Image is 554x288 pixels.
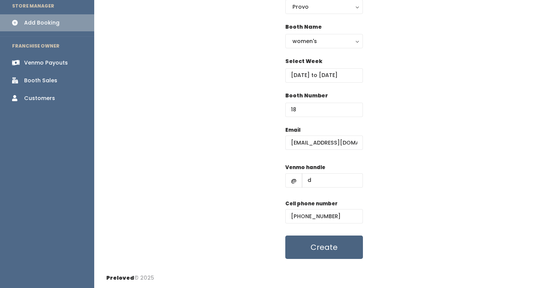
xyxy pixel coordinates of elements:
button: Create [285,236,363,259]
div: Booth Sales [24,77,57,85]
div: Provo [292,3,356,11]
label: Venmo handle [285,164,325,171]
label: Cell phone number [285,200,338,208]
label: Email [285,126,300,134]
label: Booth Number [285,92,328,100]
div: © 2025 [106,268,154,282]
input: (___) ___-____ [285,209,363,223]
span: Preloved [106,274,134,282]
span: @ [285,173,302,188]
input: Select week [285,68,363,83]
input: @ . [285,136,363,150]
div: women's [292,37,356,45]
label: Select Week [285,57,322,65]
div: Customers [24,94,55,102]
label: Booth Name [285,23,322,31]
button: women's [285,34,363,48]
input: Booth Number [285,103,363,117]
div: Add Booking [24,19,60,27]
div: Venmo Payouts [24,59,68,67]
